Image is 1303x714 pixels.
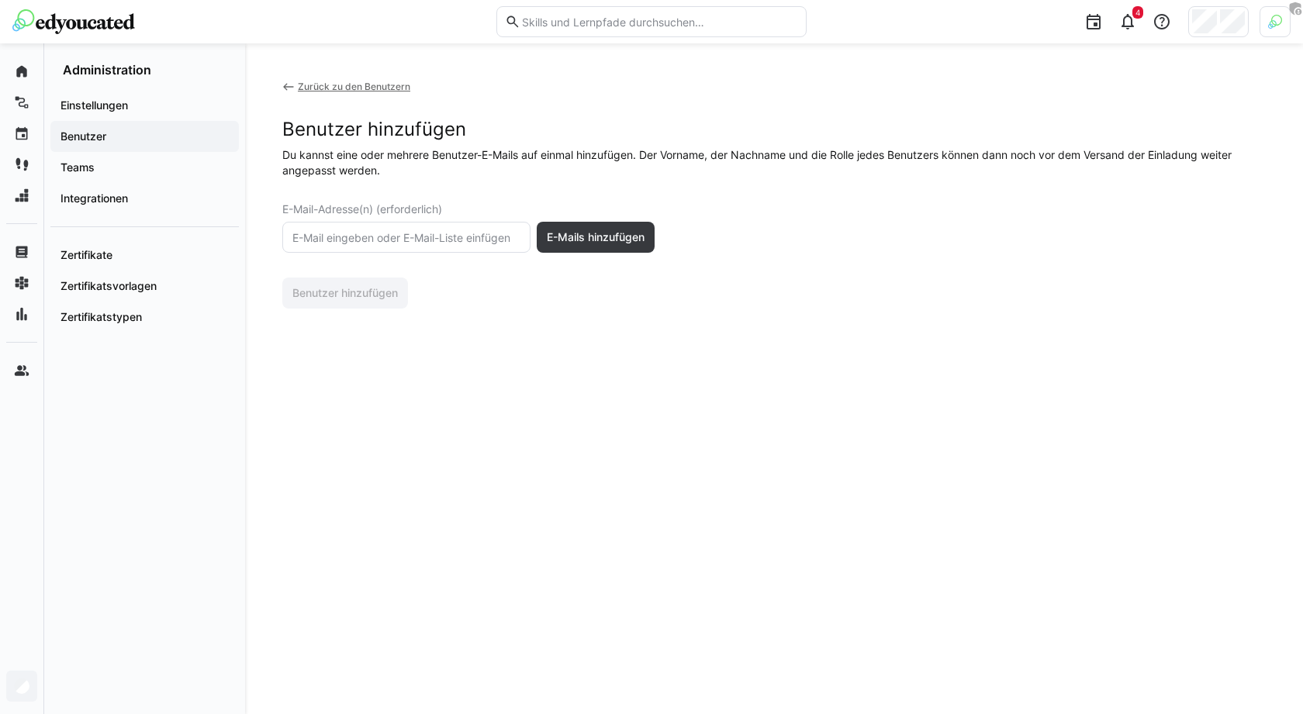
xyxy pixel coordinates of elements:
[1135,8,1140,17] span: 4
[520,15,798,29] input: Skills und Lernpfade durchsuchen…
[537,222,655,253] button: E-Mails hinzufügen
[282,278,408,309] button: Benutzer hinzufügen
[291,230,522,244] input: E-Mail eingeben oder E-Mail-Liste einfügen
[290,285,400,301] span: Benutzer hinzufügen
[282,203,442,216] span: E-Mail-Adresse(n) (erforderlich)
[544,229,647,245] span: E-Mails hinzufügen
[298,81,410,93] div: Zurück zu den Benutzern
[282,147,1266,178] div: Du kannst eine oder mehrere Benutzer-E-Mails auf einmal hinzufügen. Der Vorname, der Nachname und...
[282,118,1266,141] div: Benutzer hinzufügen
